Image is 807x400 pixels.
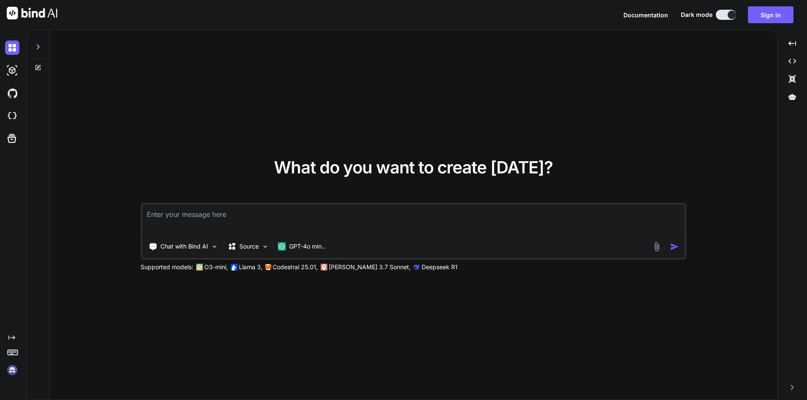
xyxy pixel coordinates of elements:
img: claude [320,264,327,270]
img: GPT-4o mini [277,242,286,251]
img: icon [670,242,679,251]
p: Supported models: [141,263,193,271]
p: Llama 3, [239,263,263,271]
img: githubDark [5,86,19,100]
img: Mistral-AI [265,264,271,270]
img: cloudideIcon [5,109,19,123]
span: Dark mode [681,11,712,19]
img: Bind AI [7,7,57,19]
img: Pick Tools [211,243,218,250]
img: GPT-4 [196,264,203,270]
p: Source [239,242,259,251]
p: Deepseek R1 [422,263,458,271]
p: [PERSON_NAME] 3.7 Sonnet, [329,263,411,271]
img: signin [5,363,19,377]
p: Codestral 25.01, [273,263,318,271]
span: What do you want to create [DATE]? [274,157,553,178]
button: Sign in [748,6,793,23]
p: Chat with Bind AI [160,242,208,251]
img: darkChat [5,41,19,55]
img: attachment [652,242,662,251]
img: claude [413,264,420,270]
p: O3-mini, [204,263,228,271]
img: Pick Models [261,243,268,250]
img: Llama2 [230,264,237,270]
p: GPT-4o min.. [289,242,325,251]
img: darkAi-studio [5,63,19,78]
button: Documentation [623,11,668,19]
